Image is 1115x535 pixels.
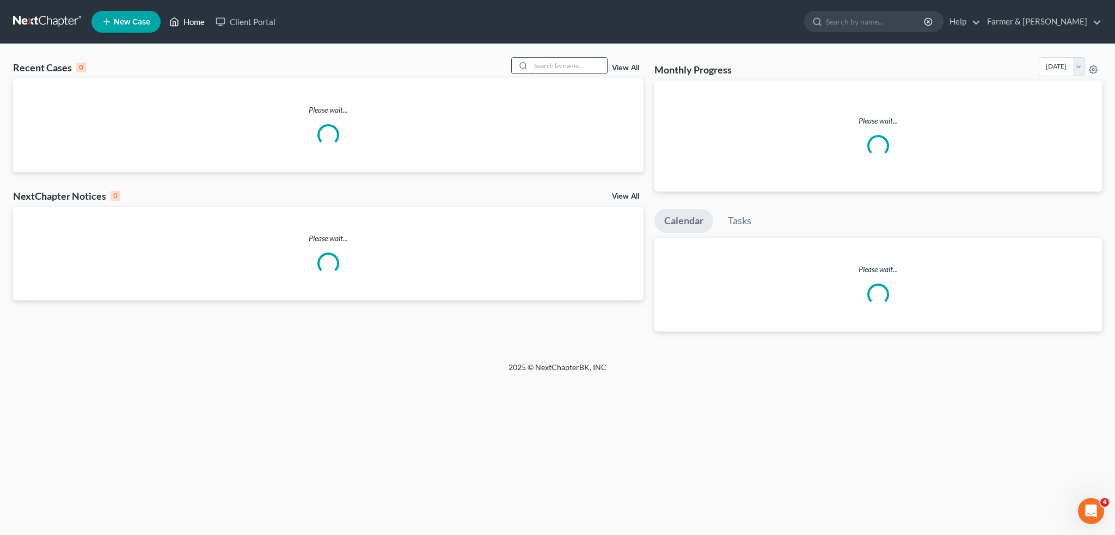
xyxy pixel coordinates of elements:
div: Recent Cases [13,61,86,74]
div: NextChapter Notices [13,189,120,202]
a: View All [612,64,639,72]
a: Home [164,12,210,32]
div: 0 [111,191,120,201]
a: Client Portal [210,12,281,32]
iframe: Intercom live chat [1078,498,1104,524]
a: Calendar [654,209,713,233]
p: Please wait... [654,264,1102,275]
h3: Monthly Progress [654,63,732,76]
span: 4 [1100,498,1109,507]
input: Search by name... [531,58,607,73]
input: Search by name... [826,11,926,32]
a: Help [944,12,981,32]
div: 0 [76,63,86,72]
a: Tasks [718,209,761,233]
div: 2025 © NextChapterBK, INC [247,362,868,382]
p: Please wait... [663,115,1093,126]
p: Please wait... [13,233,644,244]
p: Please wait... [13,104,644,115]
span: New Case [114,18,150,26]
a: Farmer & [PERSON_NAME] [982,12,1101,32]
a: View All [612,193,639,200]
